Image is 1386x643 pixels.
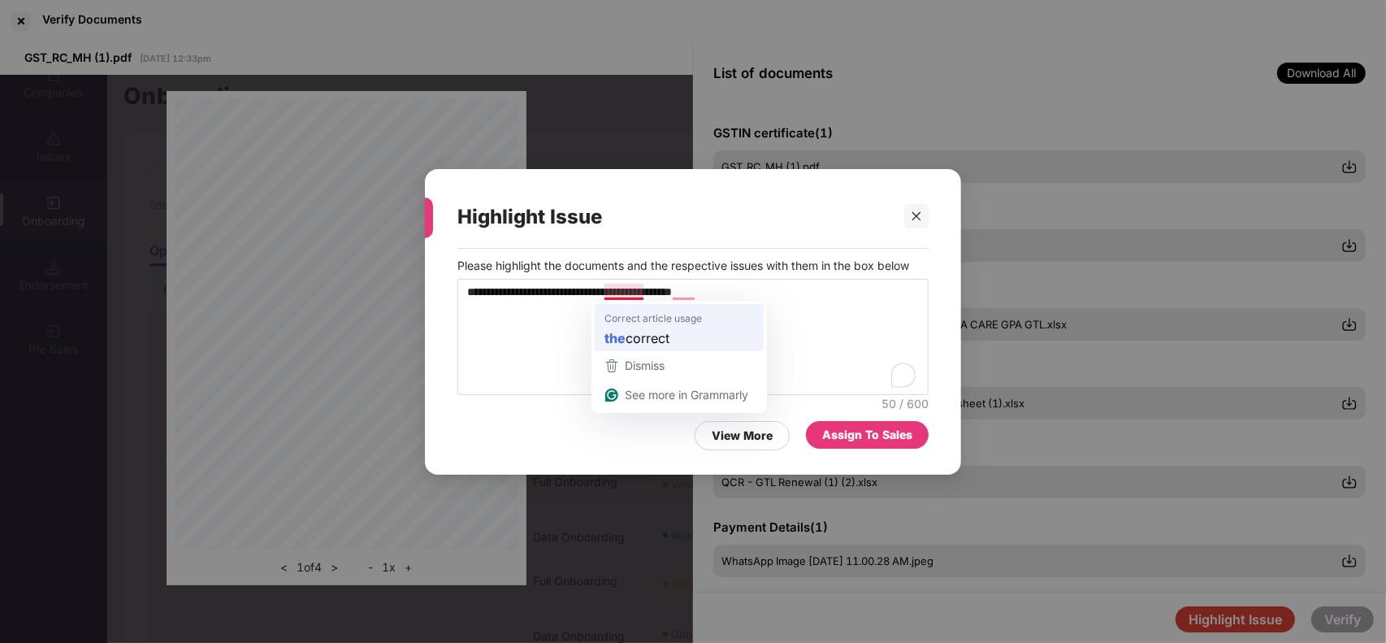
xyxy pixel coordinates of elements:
[457,257,929,275] p: Please highlight the documents and the respective issues with them in the box below
[712,427,773,445] div: View More
[457,185,890,249] div: Highlight Issue
[822,426,912,444] div: Assign To Sales
[911,211,922,222] span: close
[457,279,929,394] textarea: To enrich screen reader interactions, please activate Accessibility in Grammarly extension settings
